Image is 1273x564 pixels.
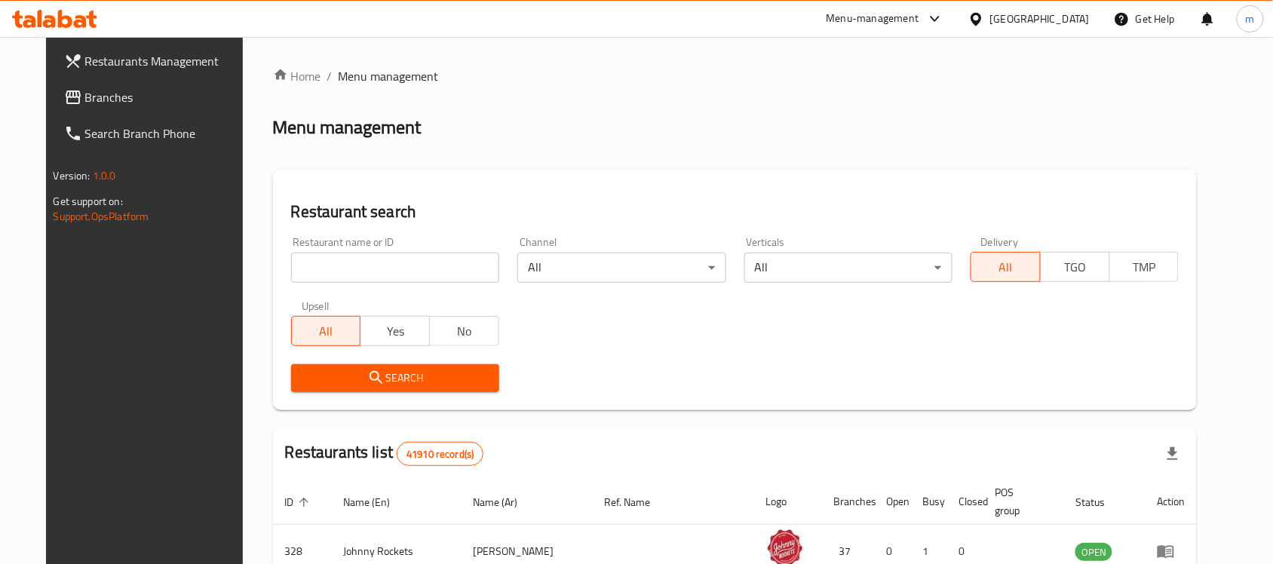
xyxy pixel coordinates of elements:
span: All [298,320,355,342]
th: Closed [947,479,983,525]
span: Get support on: [54,192,123,211]
th: Action [1145,479,1197,525]
span: 41910 record(s) [397,447,483,461]
li: / [327,67,333,85]
button: TMP [1109,252,1179,282]
a: Branches [52,79,259,115]
h2: Restaurant search [291,201,1179,223]
span: m [1246,11,1255,27]
a: Restaurants Management [52,43,259,79]
div: Export file [1155,436,1191,472]
button: No [429,316,499,346]
span: Menu management [339,67,439,85]
input: Search for restaurant name or ID.. [291,253,499,283]
button: Yes [360,316,430,346]
div: OPEN [1075,543,1112,561]
button: All [971,252,1041,282]
span: Search [303,369,487,388]
div: All [517,253,725,283]
th: Branches [822,479,875,525]
span: OPEN [1075,544,1112,561]
label: Upsell [302,301,330,311]
span: Branches [85,88,247,106]
th: Busy [911,479,947,525]
a: Support.OpsPlatform [54,207,149,226]
th: Logo [754,479,822,525]
span: TMP [1116,256,1173,278]
a: Search Branch Phone [52,115,259,152]
div: All [744,253,952,283]
h2: Restaurants list [285,441,484,466]
span: Status [1075,493,1124,511]
button: TGO [1040,252,1110,282]
span: Version: [54,166,90,185]
span: No [436,320,493,342]
a: Home [273,67,321,85]
div: Menu-management [827,10,919,28]
span: Restaurants Management [85,52,247,70]
label: Delivery [981,237,1019,247]
h2: Menu management [273,115,422,139]
span: 1.0.0 [93,166,116,185]
th: Open [875,479,911,525]
div: Total records count [397,442,483,466]
nav: breadcrumb [273,67,1198,85]
button: All [291,316,361,346]
div: Menu [1157,542,1185,560]
span: Yes [367,320,424,342]
span: Ref. Name [604,493,670,511]
span: POS group [995,483,1046,520]
div: [GEOGRAPHIC_DATA] [990,11,1090,27]
span: Name (Ar) [473,493,537,511]
span: All [977,256,1035,278]
span: TGO [1047,256,1104,278]
span: ID [285,493,314,511]
button: Search [291,364,499,392]
span: Search Branch Phone [85,124,247,143]
span: Name (En) [344,493,410,511]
